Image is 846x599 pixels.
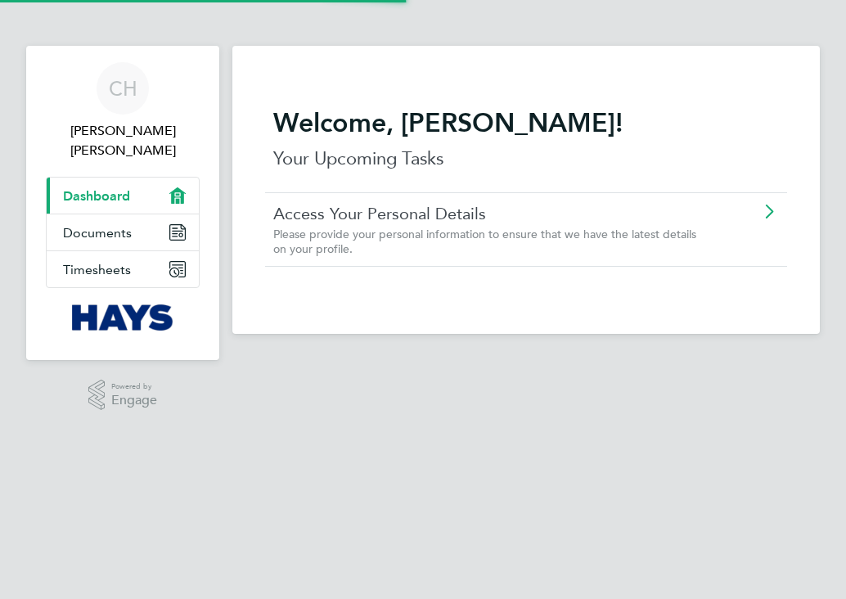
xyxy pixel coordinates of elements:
[88,380,158,411] a: Powered byEngage
[47,214,199,250] a: Documents
[63,262,131,277] span: Timesheets
[46,304,200,331] a: Go to home page
[111,380,157,394] span: Powered by
[46,121,200,160] span: Catherine Kelly Hunt
[63,225,132,241] span: Documents
[47,178,199,214] a: Dashboard
[26,46,219,360] nav: Main navigation
[273,203,710,224] a: Access Your Personal Details
[273,227,696,256] span: Please provide your personal information to ensure that we have the latest details on your profile.
[47,251,199,287] a: Timesheets
[63,188,130,204] span: Dashboard
[111,394,157,408] span: Engage
[273,146,779,172] p: Your Upcoming Tasks
[72,304,174,331] img: hays-logo-retina.png
[273,106,779,139] h2: Welcome, [PERSON_NAME]!
[46,62,200,160] a: CH[PERSON_NAME] [PERSON_NAME]
[109,78,137,99] span: CH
